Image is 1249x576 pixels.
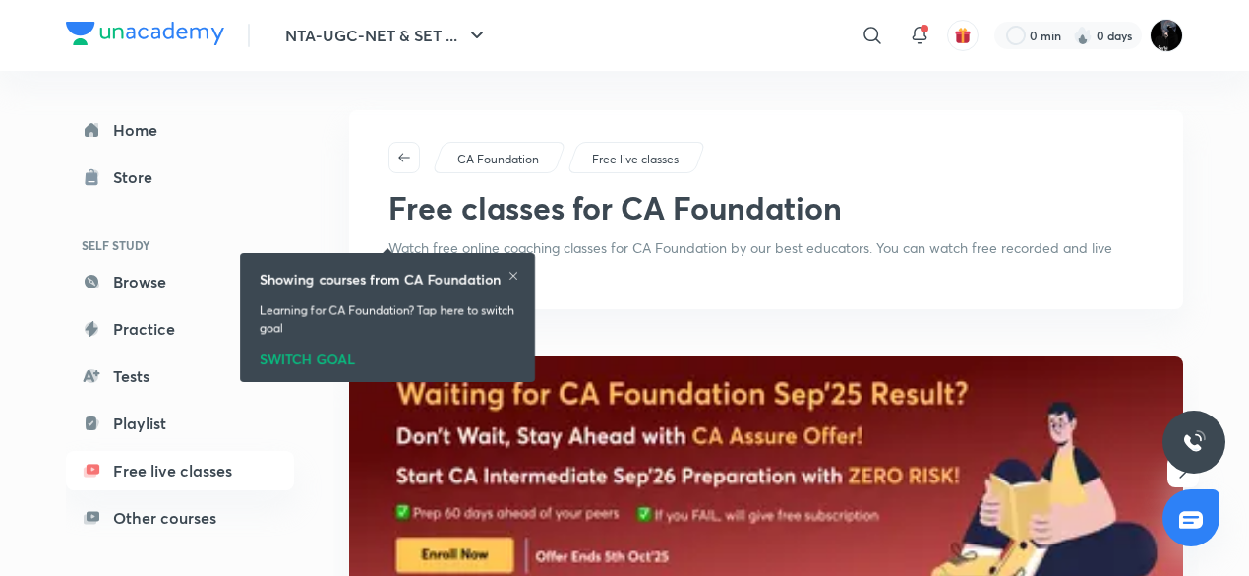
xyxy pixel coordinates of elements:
p: CA Foundation [457,151,539,168]
button: NTA-UGC-NET & SET ... [273,16,501,55]
a: Tests [66,356,294,396]
div: Store [113,165,164,189]
div: SWITCH GOAL [260,345,515,366]
img: Mini John [1150,19,1183,52]
a: Free live classes [66,451,294,490]
p: Watch free online coaching classes for CA Foundation by our best educators. You can watch free re... [388,238,1144,278]
img: streak [1073,26,1093,45]
button: avatar [947,20,979,51]
a: Playlist [66,404,294,443]
a: Free live classes [589,151,683,168]
a: CA Foundation [454,151,543,168]
a: Store [66,158,294,197]
a: Browse [66,262,294,301]
a: Company Logo [66,22,224,50]
a: Practice [66,309,294,349]
img: Company Logo [66,22,224,45]
a: Home [66,110,294,150]
h6: SELF STUDY [66,228,294,262]
h1: Free classes for CA Foundation [388,189,842,226]
img: ttu [1182,430,1206,454]
p: Free live classes [592,151,679,168]
h6: Showing courses from CA Foundation [260,269,501,289]
a: Other courses [66,498,294,538]
p: Learning for CA Foundation? Tap here to switch goal [260,301,515,337]
img: avatar [954,27,972,44]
